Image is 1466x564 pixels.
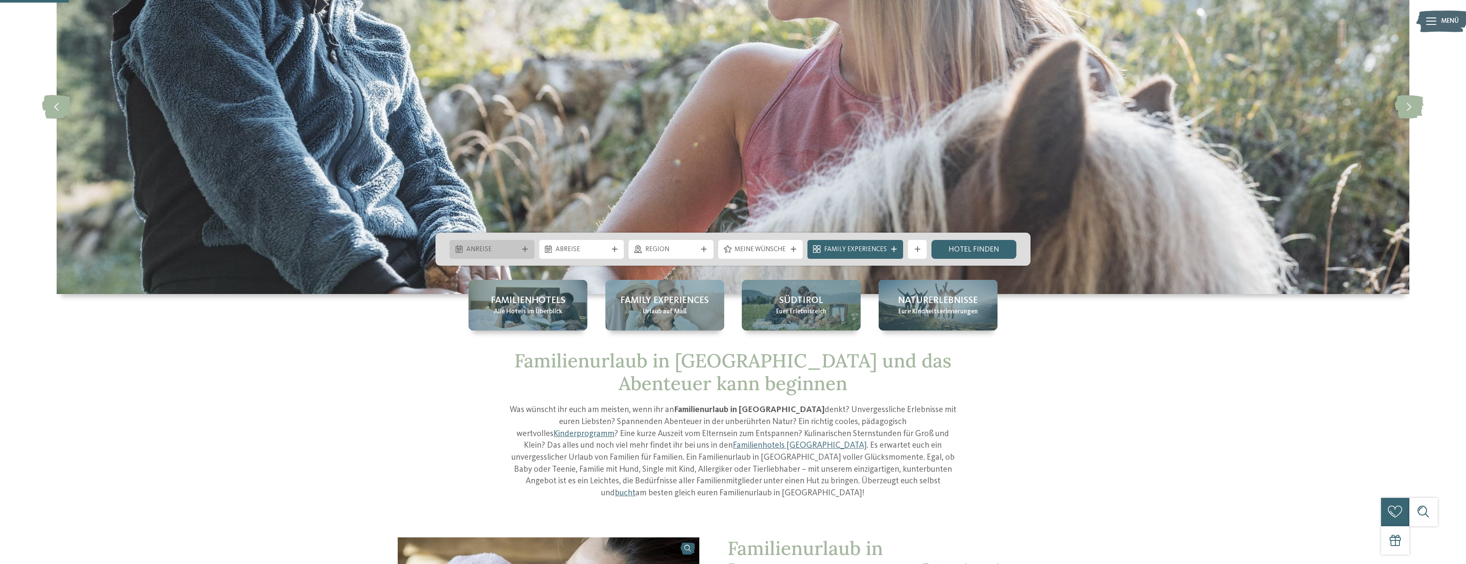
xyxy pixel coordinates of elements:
[931,240,1016,259] a: Hotel finden
[494,307,562,317] span: Alle Hotels im Überblick
[643,307,687,317] span: Urlaub auf Maß
[742,280,861,331] a: Familienurlaub in Südtirol – ein Volltreffer für Groß und Klein Südtirol Euer Erlebnisreich
[733,441,867,450] a: Familienhotels [GEOGRAPHIC_DATA]
[898,307,978,317] span: Eure Kindheitserinnerungen
[466,245,518,255] span: Anreise
[776,307,826,317] span: Euer Erlebnisreich
[605,280,724,331] a: Familienurlaub in Südtirol – ein Volltreffer für Groß und Klein Family Experiences Urlaub auf Maß
[645,245,697,255] span: Region
[674,406,825,414] strong: Familienurlaub in [GEOGRAPHIC_DATA]
[469,280,587,331] a: Familienurlaub in Südtirol – ein Volltreffer für Groß und Klein Familienhotels Alle Hotels im Übe...
[553,430,614,438] a: Kinderprogramm
[735,245,786,255] span: Meine Wünsche
[779,294,823,307] span: Südtirol
[620,294,709,307] span: Family Experiences
[879,280,997,331] a: Familienurlaub in Südtirol – ein Volltreffer für Groß und Klein Naturerlebnisse Eure Kindheitseri...
[615,489,635,497] a: bucht
[898,294,978,307] span: Naturerlebnisse
[509,404,958,500] p: Was wünscht ihr euch am meisten, wenn ihr an denkt? Unvergessliche Erlebnisse mit euren Liebsten?...
[514,349,952,395] span: Familienurlaub in [GEOGRAPHIC_DATA] und das Abenteuer kann beginnen
[824,245,887,255] span: Family Experiences
[491,294,565,307] span: Familienhotels
[556,245,608,255] span: Abreise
